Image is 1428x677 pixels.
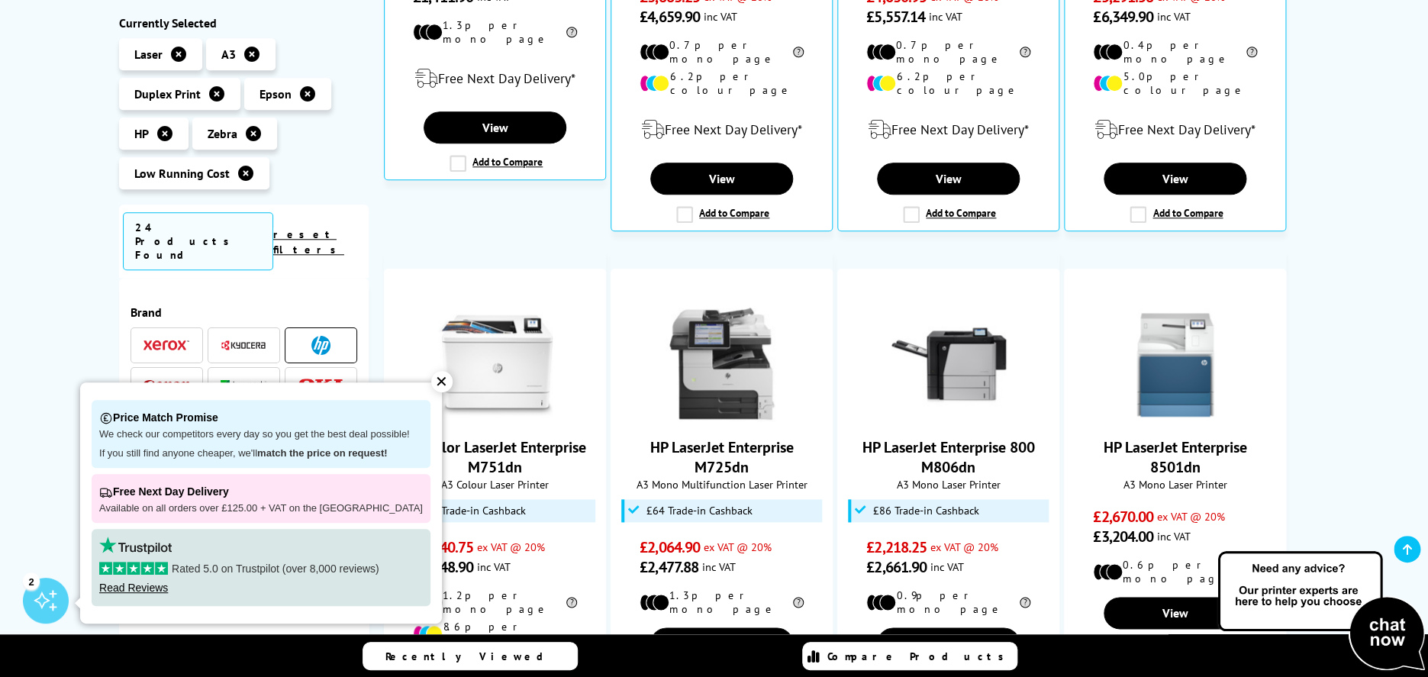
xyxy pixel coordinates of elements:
[363,642,578,670] a: Recently Viewed
[131,305,358,320] span: Brand
[99,428,423,441] p: We check our competitors every day so you get the best deal possible!
[208,126,237,141] span: Zebra
[619,108,824,151] div: modal_delivery
[438,308,553,422] img: HP Color LaserJet Enterprise M751dn
[1104,437,1247,477] a: HP LaserJet Enterprise 8501dn
[827,650,1012,663] span: Compare Products
[1072,477,1278,492] span: A3 Mono Laser Printer
[1104,597,1246,629] a: View
[702,559,736,574] span: inc VAT
[866,7,925,27] span: £5,557.14
[23,572,40,589] div: 2
[298,336,343,355] a: HP
[866,588,1030,616] li: 0.9p per mono page
[650,163,792,195] a: View
[420,505,526,517] span: £64 Trade-in Cashback
[877,627,1019,659] a: View
[1093,7,1153,27] span: £6,349.90
[640,557,698,577] span: £2,477.88
[221,47,236,62] span: A3
[866,537,927,557] span: £2,218.25
[221,340,266,351] img: Kyocera
[123,212,273,270] span: 24 Products Found
[99,562,168,575] img: stars-5.svg
[413,537,473,557] span: £2,040.75
[891,308,1006,422] img: HP LaserJet Enterprise 800 M806dn
[640,38,804,66] li: 0.7p per mono page
[873,505,979,517] span: £86 Trade-in Cashback
[846,477,1051,492] span: A3 Mono Laser Printer
[413,557,473,577] span: £2,448.90
[259,86,292,102] span: Epson
[1104,163,1246,195] a: View
[392,477,598,492] span: A3 Colour Laser Printer
[134,86,201,102] span: Duplex Print
[1157,509,1225,524] span: ex VAT @ 20%
[477,540,545,554] span: ex VAT @ 20%
[619,477,824,492] span: A3 Mono Multifunction Laser Printer
[99,582,168,594] a: Read Reviews
[930,540,998,554] span: ex VAT @ 20%
[1072,108,1278,151] div: modal_delivery
[99,502,423,515] p: Available on all orders over £125.00 + VAT on the [GEOGRAPHIC_DATA]
[877,163,1019,195] a: View
[1130,206,1223,223] label: Add to Compare
[640,588,804,616] li: 1.3p per mono page
[640,69,804,97] li: 6.2p per colour page
[1118,410,1233,425] a: HP LaserJet Enterprise 8501dn
[413,18,577,46] li: 1.3p per mono page
[431,371,453,392] div: ✕
[99,482,423,502] p: Free Next Day Delivery
[392,57,598,100] div: modal_delivery
[903,206,996,223] label: Add to Compare
[640,537,700,557] span: £2,064.90
[704,9,737,24] span: inc VAT
[385,650,559,663] span: Recently Viewed
[862,437,1035,477] a: HP LaserJet Enterprise 800 M806dn
[891,410,1006,425] a: HP LaserJet Enterprise 800 M806dn
[424,111,566,143] a: View
[405,437,586,477] a: HP Color LaserJet Enterprise M751dn
[477,559,511,574] span: inc VAT
[650,437,794,477] a: HP LaserJet Enterprise M725dn
[413,588,577,616] li: 1.2p per mono page
[866,38,1030,66] li: 0.7p per mono page
[99,562,423,575] p: Rated 5.0 on Trustpilot (over 8,000 reviews)
[143,336,189,355] a: Xerox
[646,505,753,517] span: £64 Trade-in Cashback
[99,447,423,460] p: If you still find anyone cheaper, we'll
[257,447,387,459] strong: match the price on request!
[273,227,344,256] a: reset filters
[1093,69,1257,97] li: 5.0p per colour page
[1093,527,1153,546] span: £3,204.00
[866,69,1030,97] li: 6.2p per colour page
[1214,549,1428,674] img: Open Live Chat window
[930,559,964,574] span: inc VAT
[1093,558,1257,585] li: 0.6p per mono page
[846,108,1051,151] div: modal_delivery
[134,166,230,181] span: Low Running Cost
[221,336,266,355] a: Kyocera
[438,410,553,425] a: HP Color LaserJet Enterprise M751dn
[450,155,543,172] label: Add to Compare
[866,557,927,577] span: £2,661.90
[704,540,772,554] span: ex VAT @ 20%
[640,7,700,27] span: £4,659.90
[143,340,189,351] img: Xerox
[665,308,779,422] img: HP LaserJet Enterprise M725dn
[802,642,1017,670] a: Compare Products
[413,620,577,647] li: 8.6p per colour page
[1118,308,1233,422] img: HP LaserJet Enterprise 8501dn
[1093,38,1257,66] li: 0.4p per mono page
[119,15,369,31] div: Currently Selected
[134,47,163,62] span: Laser
[311,336,330,355] img: HP
[650,627,792,659] a: View
[1157,529,1191,543] span: inc VAT
[665,410,779,425] a: HP LaserJet Enterprise M725dn
[99,408,423,428] p: Price Match Promise
[676,206,769,223] label: Add to Compare
[99,537,172,554] img: trustpilot rating
[929,9,962,24] span: inc VAT
[134,126,149,141] span: HP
